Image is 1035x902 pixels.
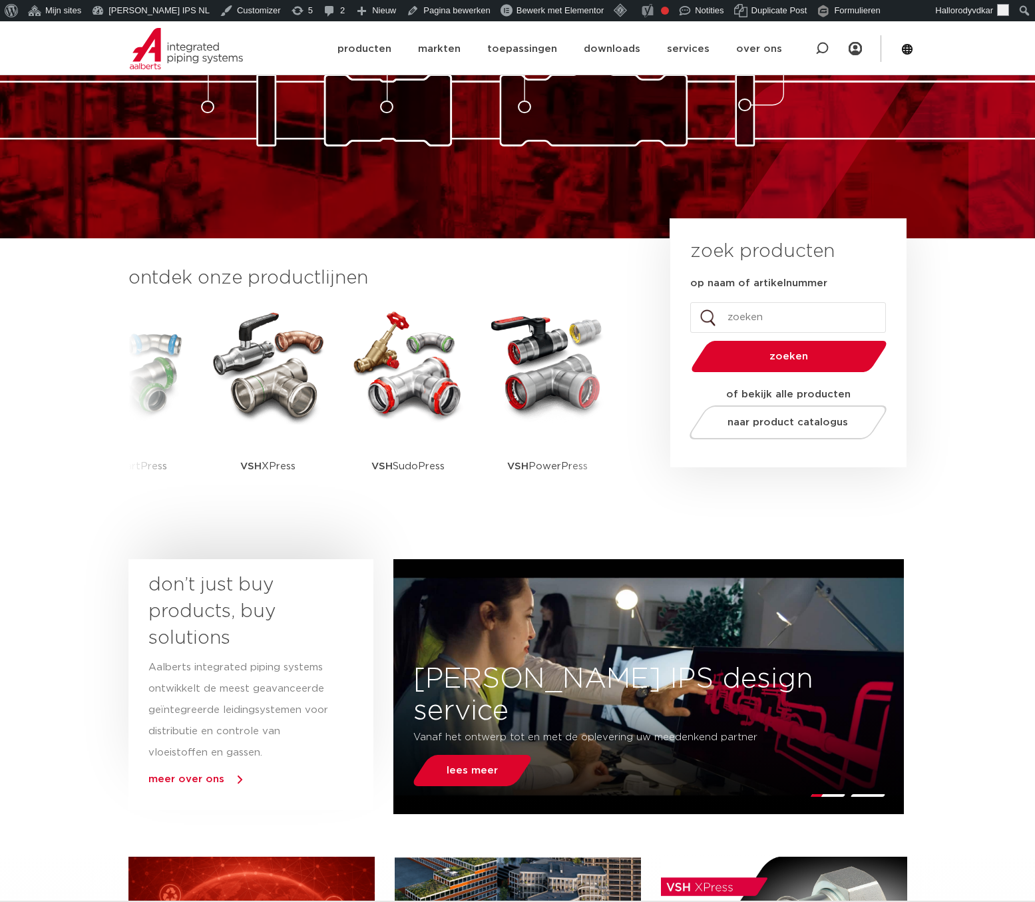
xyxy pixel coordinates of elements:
[725,351,853,361] span: zoeken
[686,339,892,373] button: zoeken
[69,305,188,508] a: SmartPress
[148,657,329,764] p: Aalberts integrated piping systems ontwikkelt de meest geavanceerde geïntegreerde leidingsystemen...
[447,766,498,776] span: lees meer
[413,727,804,748] p: Vanaf het ontwerp tot en met de oplevering uw meedenkend partner
[371,461,393,471] strong: VSH
[661,7,669,15] div: Focus keyphrase niet ingevuld
[727,417,848,427] span: naar product catalogus
[337,23,391,75] a: producten
[849,21,862,76] : my IPS
[850,794,885,797] li: Page dot 2
[240,425,296,508] p: XPress
[584,23,640,75] a: downloads
[337,23,782,75] nav: Menu
[240,461,262,471] strong: VSH
[410,755,535,786] a: lees meer
[690,277,827,290] label: op naam of artikelnummer
[690,302,886,333] input: zoeken
[208,305,328,508] a: VSHXPress
[955,5,993,15] span: rodyvdkar
[686,405,890,439] a: naar product catalogus
[507,461,528,471] strong: VSH
[736,23,782,75] a: over ons
[418,23,461,75] a: markten
[849,21,862,76] nav: Menu
[148,572,329,652] h3: don’t just buy products, buy solutions
[690,238,835,265] h3: zoek producten
[90,425,167,508] p: SmartPress
[371,425,445,508] p: SudoPress
[726,389,851,399] strong: of bekijk alle producten
[517,5,604,15] span: Bewerk met Elementor
[348,305,468,508] a: VSHSudoPress
[148,774,224,784] a: meer over ons
[667,23,710,75] a: services
[393,663,904,727] h3: [PERSON_NAME] IPS design service
[488,305,608,508] a: VSHPowerPress
[128,265,625,292] h3: ontdek onze productlijnen
[810,794,845,797] li: Page dot 1
[507,425,588,508] p: PowerPress
[487,23,557,75] a: toepassingen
